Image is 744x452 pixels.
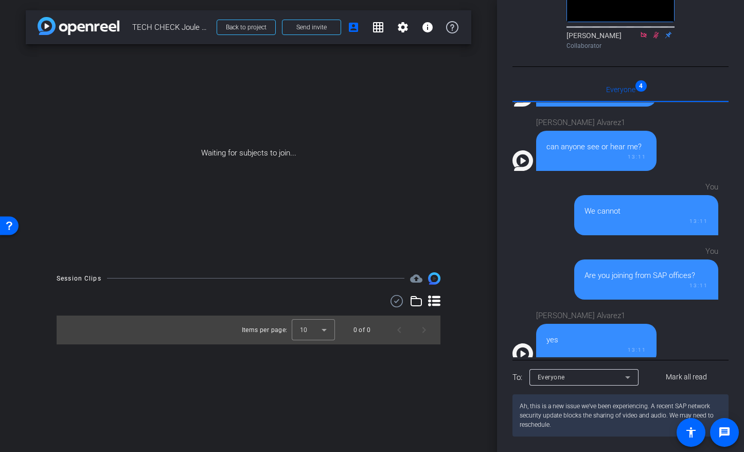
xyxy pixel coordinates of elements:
[546,141,646,153] div: can anyone see or hear me?
[685,426,697,439] mat-icon: accessibility
[546,346,646,354] div: 13:11
[132,17,210,38] span: TECH CHECK Joule Everywhere - 100 - Keynote
[574,181,718,193] div: You
[421,21,434,33] mat-icon: info
[538,374,565,381] span: Everyone
[666,372,707,383] span: Mark all read
[574,246,718,257] div: You
[296,23,327,31] span: Send invite
[512,343,533,364] img: Profile
[242,325,288,335] div: Items per page:
[372,21,384,33] mat-icon: grid_on
[546,153,646,161] div: 13:11
[584,270,708,282] div: Are you joining from SAP offices?
[584,282,708,289] div: 13:11
[718,426,731,439] mat-icon: message
[397,21,409,33] mat-icon: settings
[584,217,708,225] div: 13:11
[26,44,471,262] div: Waiting for subjects to join...
[412,318,436,342] button: Next page
[410,272,422,285] mat-icon: cloud_upload
[410,272,422,285] span: Destinations for your clips
[566,41,675,50] div: Collaborator
[428,272,440,285] img: Session clips
[512,150,533,171] img: Profile
[536,310,657,322] div: [PERSON_NAME] Alvarez1
[57,273,101,284] div: Session Clips
[217,20,276,35] button: Back to project
[282,20,341,35] button: Send invite
[566,30,675,50] div: [PERSON_NAME]
[38,17,119,35] img: app-logo
[584,205,708,217] div: We cannot
[645,368,729,387] button: Mark all read
[536,117,657,129] div: [PERSON_NAME] Alvarez1
[353,325,370,335] div: 0 of 0
[606,86,635,93] span: Everyone
[512,372,522,384] div: To:
[226,24,267,31] span: Back to project
[387,318,412,342] button: Previous page
[546,334,646,346] div: yes
[347,21,360,33] mat-icon: account_box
